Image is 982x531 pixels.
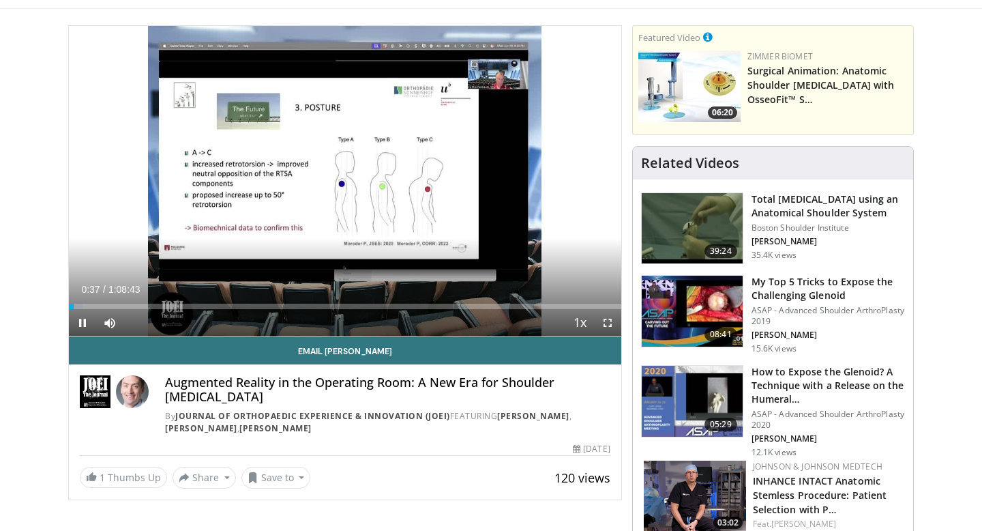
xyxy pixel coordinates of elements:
[116,375,149,408] img: Avatar
[165,410,610,435] div: By FEATURING , ,
[704,418,737,431] span: 05:29
[713,517,743,529] span: 03:02
[81,284,100,295] span: 0:37
[641,275,905,354] a: 08:41 My Top 5 Tricks to Expose the Challenging Glenoid ASAP - Advanced Shoulder ArthroPlasty 201...
[747,64,895,106] a: Surgical Animation: Anatomic Shoulder [MEDICAL_DATA] with OsseoFit™ S…
[747,51,813,62] a: Zimmer Biomet
[708,106,737,119] span: 06:20
[642,193,743,264] img: 38824_0000_3.png.150x105_q85_crop-smart_upscale.jpg
[165,375,610,405] h4: Augmented Reality in the Operating Room: A New Era for Shoulder [MEDICAL_DATA]
[753,518,902,530] div: Feat.
[642,366,743,437] img: 56a87972-5145-49b8-a6bd-8880e961a6a7.150x105_q85_crop-smart_upscale.jpg
[103,284,106,295] span: /
[69,26,621,337] video-js: Video Player
[96,309,123,336] button: Mute
[173,467,236,489] button: Share
[594,309,621,336] button: Fullscreen
[69,309,96,336] button: Pause
[642,276,743,347] img: b61a968a-1fa8-450f-8774-24c9f99181bb.150x105_q85_crop-smart_upscale.jpg
[108,284,140,295] span: 1:08:43
[638,31,700,44] small: Featured Video
[241,467,311,489] button: Save to
[567,309,594,336] button: Playback Rate
[752,305,905,327] p: ASAP - Advanced Shoulder ArthroPlasty 2019
[752,447,797,458] p: 12.1K views
[752,223,905,233] p: Boston Shoulder Institute
[704,244,737,258] span: 39:24
[641,155,739,171] h4: Related Videos
[69,304,621,309] div: Progress Bar
[175,410,450,422] a: Journal of Orthopaedic Experience & Innovation (JOEI)
[752,236,905,247] p: [PERSON_NAME]
[771,518,836,530] a: [PERSON_NAME]
[641,192,905,265] a: 39:24 Total [MEDICAL_DATA] using an Anatomical Shoulder System Boston Shoulder Institute [PERSON_...
[752,433,905,444] p: [PERSON_NAME]
[753,474,887,516] a: INHANCE INTACT Anatomic Stemless Procedure: Patient Selection with P…
[753,461,882,472] a: Johnson & Johnson MedTech
[641,365,905,458] a: 05:29 How to Expose the Glenoid? A Technique with a Release on the Humeral… ASAP - Advanced Shoul...
[752,330,905,341] p: [PERSON_NAME]
[752,365,905,406] h3: How to Expose the Glenoid? A Technique with a Release on the Humeral…
[80,467,167,488] a: 1 Thumbs Up
[752,275,905,302] h3: My Top 5 Tricks to Expose the Challenging Glenoid
[100,471,105,484] span: 1
[752,409,905,431] p: ASAP - Advanced Shoulder ArthroPlasty 2020
[752,343,797,354] p: 15.6K views
[554,470,610,486] span: 120 views
[752,250,797,261] p: 35.4K views
[165,422,237,434] a: [PERSON_NAME]
[638,51,741,122] img: 84e7f812-2061-4fff-86f6-cdff29f66ef4.150x105_q85_crop-smart_upscale.jpg
[573,443,610,455] div: [DATE]
[80,375,110,408] img: Journal of Orthopaedic Experience & Innovation (JOEI)
[239,422,312,434] a: [PERSON_NAME]
[704,328,737,341] span: 08:41
[752,192,905,220] h3: Total [MEDICAL_DATA] using an Anatomical Shoulder System
[638,51,741,122] a: 06:20
[69,337,621,364] a: Email [PERSON_NAME]
[497,410,569,422] a: [PERSON_NAME]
